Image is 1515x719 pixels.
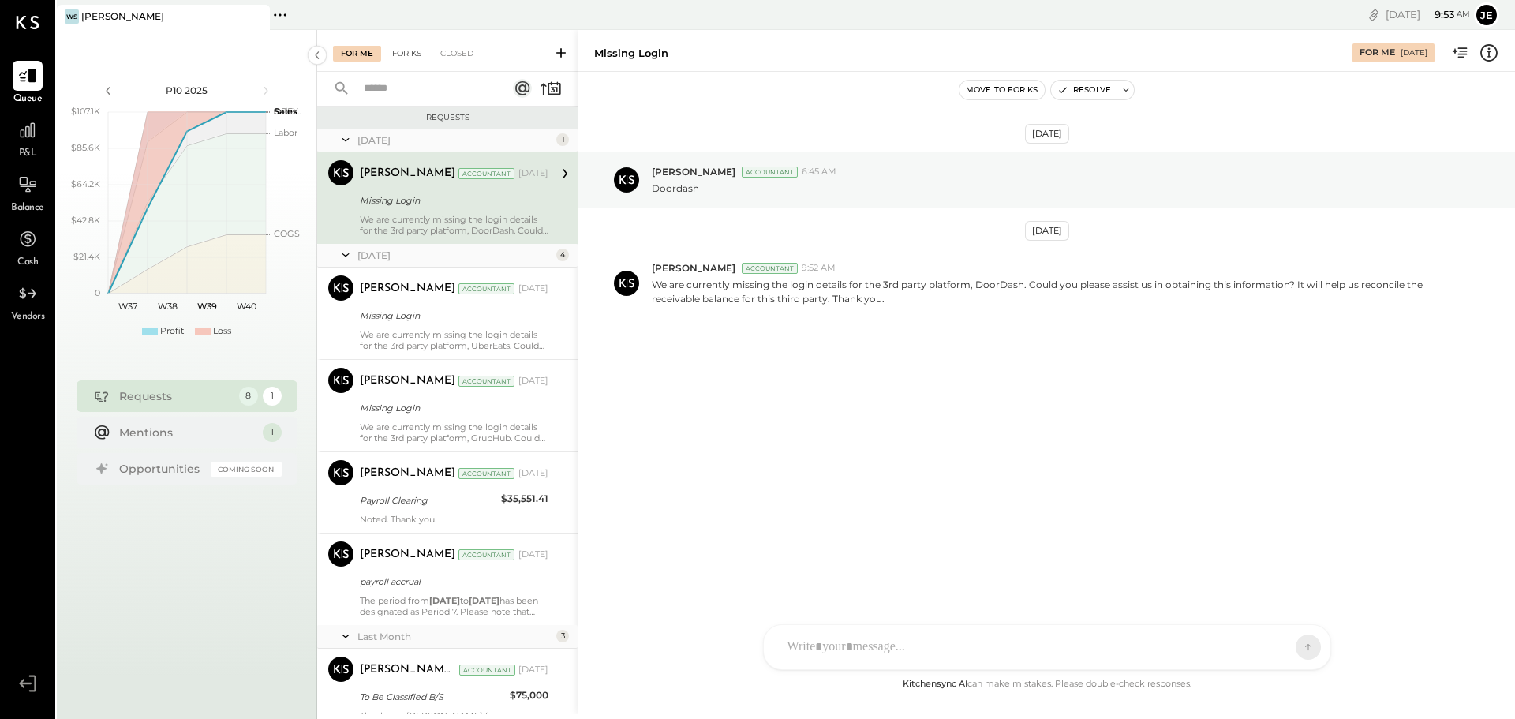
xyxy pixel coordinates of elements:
[360,574,544,590] div: payroll accrual
[333,46,381,62] div: For Me
[71,106,100,117] text: $107.1K
[360,193,544,208] div: Missing Login
[510,687,548,703] div: $75,000
[469,595,499,606] strong: [DATE]
[19,147,37,161] span: P&L
[360,166,455,182] div: [PERSON_NAME]
[458,376,514,387] div: Accountant
[360,514,548,525] div: Noted. Thank you.
[518,467,548,480] div: [DATE]
[1,170,54,215] a: Balance
[360,492,496,508] div: Payroll Clearing
[95,287,100,298] text: 0
[556,249,569,261] div: 4
[120,84,254,97] div: P10 2025
[73,251,100,262] text: $21.4K
[518,375,548,388] div: [DATE]
[360,689,505,705] div: To Be Classified B/S
[119,461,203,477] div: Opportunities
[360,595,548,617] div: The period from to has been designated as Period 7. Please note that there will be no payroll acc...
[274,228,300,239] text: COGS
[959,81,1045,99] button: Move to for ks
[518,283,548,295] div: [DATE]
[802,262,836,275] span: 9:52 AM
[742,263,798,274] div: Accountant
[1386,7,1470,22] div: [DATE]
[71,178,100,189] text: $64.2K
[239,387,258,406] div: 8
[213,325,231,338] div: Loss
[357,249,552,262] div: [DATE]
[360,662,456,678] div: [PERSON_NAME] Raloti
[1,224,54,270] a: Cash
[357,133,552,147] div: [DATE]
[274,106,297,117] text: Sales
[458,283,514,294] div: Accountant
[1,279,54,324] a: Vendors
[360,329,548,351] div: We are currently missing the login details for the 3rd party platform, UberEats. Could you please...
[652,261,735,275] span: [PERSON_NAME]
[360,547,455,563] div: [PERSON_NAME]
[157,301,177,312] text: W38
[17,256,38,270] span: Cash
[384,46,429,62] div: For KS
[1474,2,1499,28] button: je
[360,400,544,416] div: Missing Login
[236,301,256,312] text: W40
[458,468,514,479] div: Accountant
[360,214,548,236] div: We are currently missing the login details for the 3rd party platform, DoorDash. Could you please...
[11,201,44,215] span: Balance
[274,127,297,138] text: Labor
[1025,221,1069,241] div: [DATE]
[71,142,100,153] text: $85.6K
[459,665,515,676] div: Accountant
[458,168,514,179] div: Accountant
[360,308,544,324] div: Missing Login
[11,310,45,324] span: Vendors
[263,387,282,406] div: 1
[458,549,514,560] div: Accountant
[196,301,216,312] text: W39
[1401,47,1427,58] div: [DATE]
[742,167,798,178] div: Accountant
[429,595,460,606] strong: [DATE]
[556,630,569,642] div: 3
[71,215,100,226] text: $42.8K
[432,46,481,62] div: Closed
[652,278,1460,305] p: We are currently missing the login details for the 3rd party platform, DoorDash. Could you please...
[652,182,699,195] p: Doordash
[1025,124,1069,144] div: [DATE]
[652,165,735,178] span: [PERSON_NAME]
[1,61,54,107] a: Queue
[357,630,552,643] div: Last Month
[1,115,54,161] a: P&L
[81,9,164,23] div: [PERSON_NAME]
[13,92,43,107] span: Queue
[1051,81,1117,99] button: Resolve
[360,281,455,297] div: [PERSON_NAME]
[802,166,836,178] span: 6:45 AM
[65,9,79,24] div: WS
[211,462,282,477] div: Coming Soon
[518,549,548,561] div: [DATE]
[263,423,282,442] div: 1
[360,466,455,481] div: [PERSON_NAME]
[160,325,184,338] div: Profit
[518,664,548,676] div: [DATE]
[556,133,569,146] div: 1
[360,373,455,389] div: [PERSON_NAME]
[118,301,137,312] text: W37
[594,46,668,61] div: Missing Login
[119,388,231,404] div: Requests
[501,491,548,507] div: $35,551.41
[1360,47,1395,59] div: For Me
[360,421,548,444] div: We are currently missing the login details for the 3rd party platform, GrubHub. Could you please ...
[518,167,548,180] div: [DATE]
[325,112,570,123] div: Requests
[1366,6,1382,23] div: copy link
[119,425,255,440] div: Mentions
